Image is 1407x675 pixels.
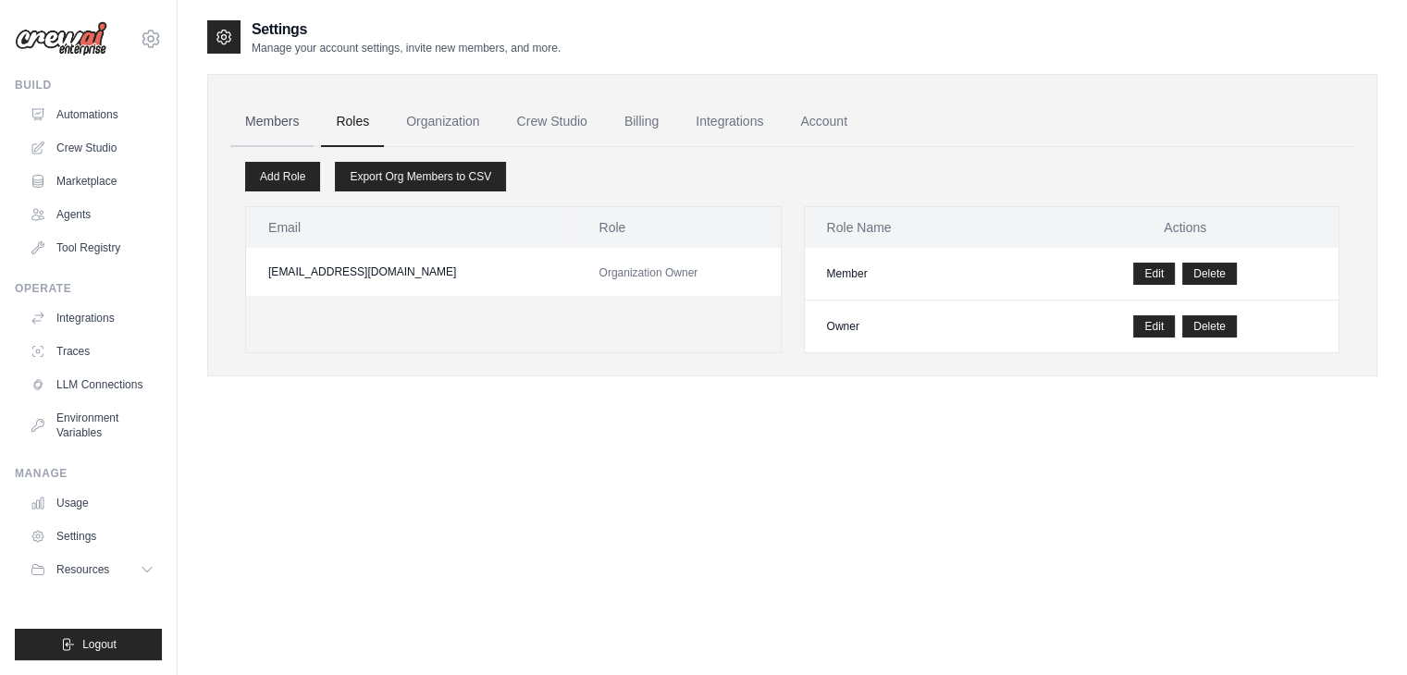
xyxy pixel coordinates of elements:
[22,337,162,366] a: Traces
[681,97,778,147] a: Integrations
[15,78,162,92] div: Build
[82,637,117,652] span: Logout
[22,133,162,163] a: Crew Studio
[502,97,602,147] a: Crew Studio
[245,162,320,191] a: Add Role
[610,97,673,147] a: Billing
[22,370,162,399] a: LLM Connections
[56,562,109,577] span: Resources
[576,207,780,248] th: Role
[805,301,1032,353] td: Owner
[391,97,494,147] a: Organization
[22,303,162,333] a: Integrations
[321,97,384,147] a: Roles
[22,488,162,518] a: Usage
[22,233,162,263] a: Tool Registry
[1133,315,1175,337] a: Edit
[252,18,561,41] h2: Settings
[246,207,576,248] th: Email
[1182,263,1237,285] button: Delete
[15,21,107,56] img: Logo
[1133,263,1175,285] a: Edit
[22,100,162,129] a: Automations
[805,248,1032,301] td: Member
[1031,207,1339,248] th: Actions
[22,200,162,229] a: Agents
[22,522,162,551] a: Settings
[335,162,506,191] a: Export Org Members to CSV
[15,281,162,296] div: Operate
[22,166,162,196] a: Marketplace
[246,248,576,296] td: [EMAIL_ADDRESS][DOMAIN_NAME]
[15,629,162,660] button: Logout
[22,555,162,584] button: Resources
[1182,315,1237,337] button: Delete
[22,403,162,448] a: Environment Variables
[805,207,1032,248] th: Role Name
[230,97,314,147] a: Members
[252,41,561,55] p: Manage your account settings, invite new members, and more.
[785,97,862,147] a: Account
[599,266,697,279] span: Organization Owner
[15,466,162,481] div: Manage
